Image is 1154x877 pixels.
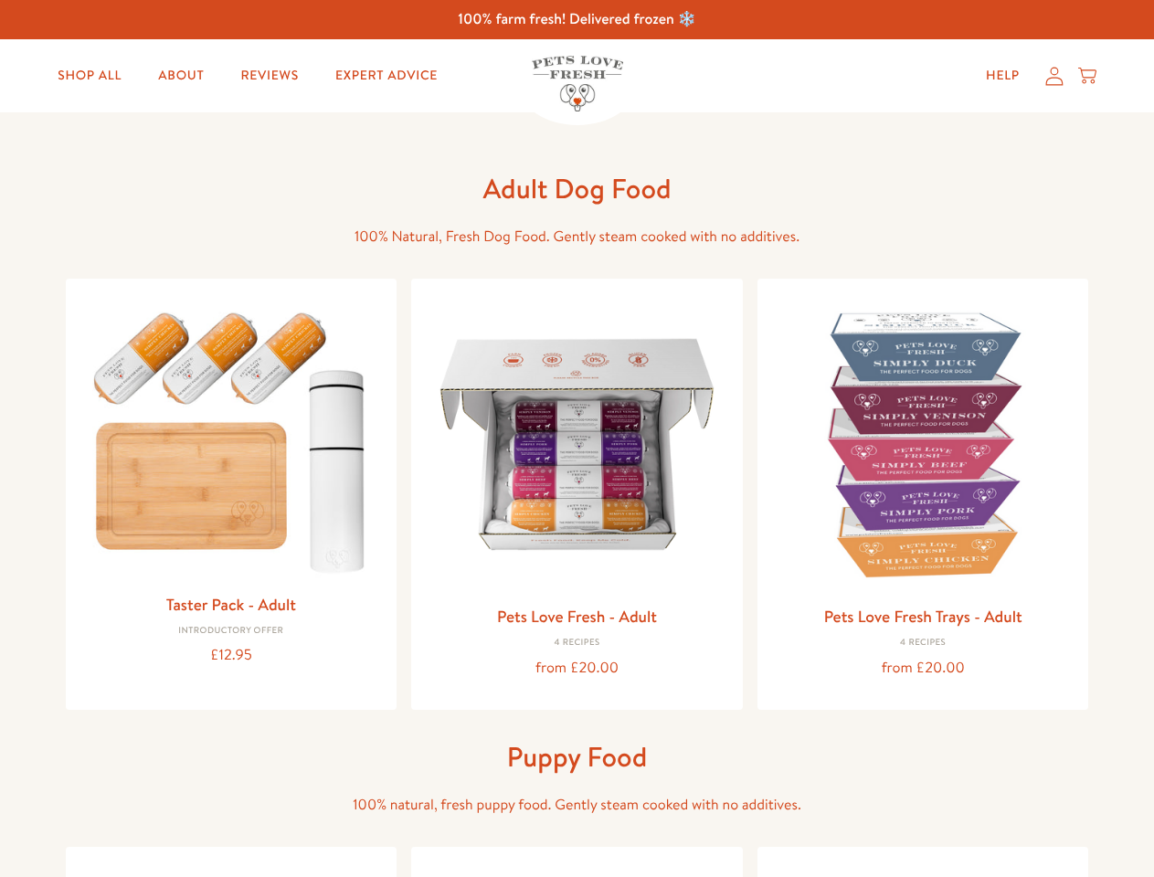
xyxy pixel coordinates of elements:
[971,58,1034,94] a: Help
[772,638,1075,649] div: 4 Recipes
[426,293,728,596] img: Pets Love Fresh - Adult
[772,293,1075,596] img: Pets Love Fresh Trays - Adult
[226,58,312,94] a: Reviews
[321,58,452,94] a: Expert Advice
[426,638,728,649] div: 4 Recipes
[80,626,383,637] div: Introductory Offer
[426,656,728,681] div: from £20.00
[497,605,657,628] a: Pets Love Fresh - Adult
[143,58,218,94] a: About
[285,171,870,206] h1: Adult Dog Food
[285,739,870,775] h1: Puppy Food
[824,605,1022,628] a: Pets Love Fresh Trays - Adult
[355,227,799,247] span: 100% Natural, Fresh Dog Food. Gently steam cooked with no additives.
[80,293,383,583] img: Taster Pack - Adult
[772,656,1075,681] div: from £20.00
[353,795,801,815] span: 100% natural, fresh puppy food. Gently steam cooked with no additives.
[80,643,383,668] div: £12.95
[43,58,136,94] a: Shop All
[166,593,296,616] a: Taster Pack - Adult
[532,56,623,111] img: Pets Love Fresh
